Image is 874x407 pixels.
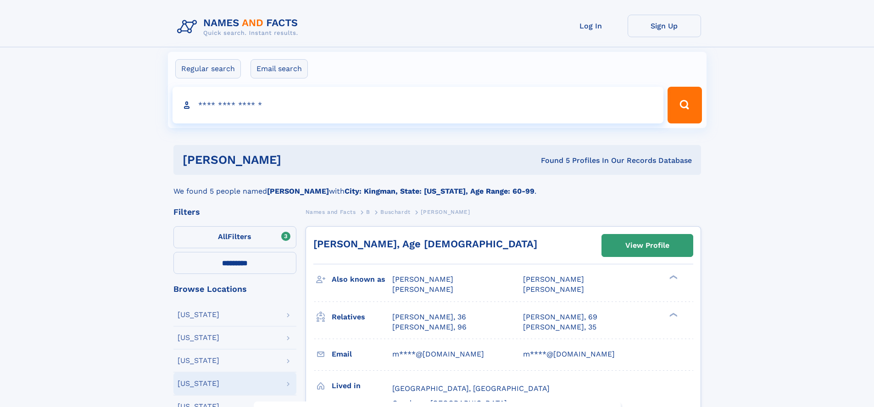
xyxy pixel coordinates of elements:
[178,334,219,341] div: [US_STATE]
[173,208,296,216] div: Filters
[173,87,664,123] input: search input
[366,206,370,217] a: B
[392,384,550,393] span: [GEOGRAPHIC_DATA], [GEOGRAPHIC_DATA]
[667,274,678,280] div: ❯
[332,309,392,325] h3: Relatives
[392,285,453,294] span: [PERSON_NAME]
[173,285,296,293] div: Browse Locations
[421,209,470,215] span: [PERSON_NAME]
[392,312,466,322] a: [PERSON_NAME], 36
[366,209,370,215] span: B
[332,272,392,287] h3: Also known as
[380,206,410,217] a: Buschardt
[392,275,453,284] span: [PERSON_NAME]
[628,15,701,37] a: Sign Up
[175,59,241,78] label: Regular search
[392,322,467,332] a: [PERSON_NAME], 96
[625,235,669,256] div: View Profile
[251,59,308,78] label: Email search
[178,380,219,387] div: [US_STATE]
[332,378,392,394] h3: Lived in
[173,175,701,197] div: We found 5 people named with .
[523,322,596,332] a: [PERSON_NAME], 35
[380,209,410,215] span: Buschardt
[411,156,692,166] div: Found 5 Profiles In Our Records Database
[523,275,584,284] span: [PERSON_NAME]
[178,357,219,364] div: [US_STATE]
[668,87,701,123] button: Search Button
[523,285,584,294] span: [PERSON_NAME]
[523,312,597,322] a: [PERSON_NAME], 69
[218,232,228,241] span: All
[313,238,537,250] a: [PERSON_NAME], Age [DEMOGRAPHIC_DATA]
[173,226,296,248] label: Filters
[173,15,306,39] img: Logo Names and Facts
[554,15,628,37] a: Log In
[602,234,693,256] a: View Profile
[332,346,392,362] h3: Email
[306,206,356,217] a: Names and Facts
[183,154,411,166] h1: [PERSON_NAME]
[267,187,329,195] b: [PERSON_NAME]
[345,187,534,195] b: City: Kingman, State: [US_STATE], Age Range: 60-99
[178,311,219,318] div: [US_STATE]
[667,312,678,318] div: ❯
